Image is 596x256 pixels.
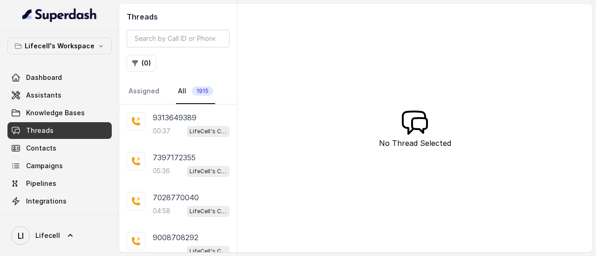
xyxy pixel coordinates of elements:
[127,30,230,47] input: Search by Call ID or Phone Number
[26,214,67,223] span: API Settings
[190,247,227,256] p: LifeCell's Call Assistant
[127,11,230,22] h2: Threads
[153,192,199,203] p: 7028770040
[7,223,112,249] a: Lifecell
[127,55,156,72] button: (0)
[7,175,112,192] a: Pipelines
[26,144,56,153] span: Contacts
[153,166,170,176] p: 05:36
[7,193,112,210] a: Integrations
[7,87,112,104] a: Assistants
[35,231,60,240] span: Lifecell
[153,152,196,163] p: 7397172355
[26,161,63,171] span: Campaigns
[379,138,451,149] p: No Thread Selected
[153,126,170,136] p: 00:37
[26,108,85,118] span: Knowledge Bases
[7,158,112,174] a: Campaigns
[153,112,196,123] p: 9313649389
[192,86,213,96] span: 1915
[190,127,227,136] p: LifeCell's Call Assistant
[26,73,62,82] span: Dashboard
[176,79,215,104] a: All1915
[7,69,112,86] a: Dashboard
[26,179,56,188] span: Pipelines
[7,140,112,157] a: Contacts
[26,126,54,135] span: Threads
[153,206,170,216] p: 04:58
[7,122,112,139] a: Threads
[190,207,227,216] p: LifeCell's Call Assistant
[7,38,112,54] button: Lifecell's Workspace
[18,231,24,241] text: LI
[7,210,112,227] a: API Settings
[127,79,230,104] nav: Tabs
[190,167,227,176] p: LifeCell's Call Assistant
[26,197,67,206] span: Integrations
[127,79,161,104] a: Assigned
[153,232,198,243] p: 9008708292
[7,105,112,121] a: Knowledge Bases
[25,40,95,52] p: Lifecell's Workspace
[26,91,61,100] span: Assistants
[22,7,97,22] img: light.svg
